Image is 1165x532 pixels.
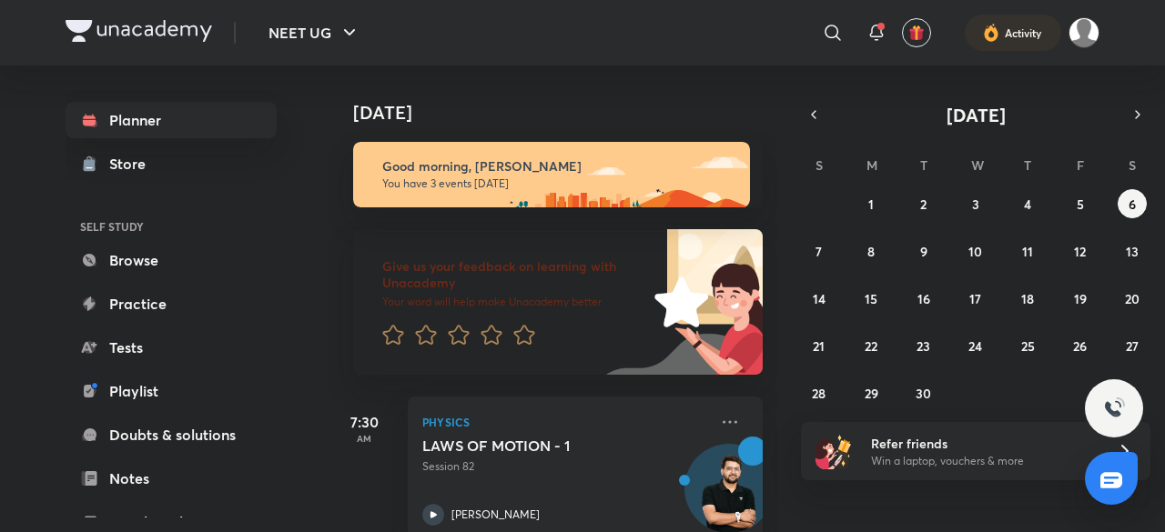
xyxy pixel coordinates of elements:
[856,236,886,266] button: September 8, 2025
[1074,243,1086,260] abbr: September 12, 2025
[66,20,212,42] img: Company Logo
[1103,397,1125,419] img: ttu
[1066,189,1095,218] button: September 5, 2025
[66,146,277,182] a: Store
[871,453,1095,469] p: Win a laptop, vouchers & more
[961,189,990,218] button: September 3, 2025
[66,373,277,409] a: Playlist
[382,295,648,309] p: Your word will help make Unacademy better
[805,331,834,360] button: September 21, 2025
[813,337,825,355] abbr: September 21, 2025
[865,337,877,355] abbr: September 22, 2025
[1013,331,1042,360] button: September 25, 2025
[968,337,982,355] abbr: September 24, 2025
[812,385,826,402] abbr: September 28, 2025
[66,460,277,497] a: Notes
[1013,284,1042,313] button: September 18, 2025
[382,158,734,175] h6: Good morning, [PERSON_NAME]
[66,242,277,278] a: Browse
[1022,243,1033,260] abbr: September 11, 2025
[1126,337,1139,355] abbr: September 27, 2025
[1024,156,1031,174] abbr: Thursday
[451,507,540,523] p: [PERSON_NAME]
[109,153,157,175] div: Store
[1066,236,1095,266] button: September 12, 2025
[909,189,938,218] button: September 2, 2025
[871,434,1095,453] h6: Refer friends
[805,284,834,313] button: September 14, 2025
[66,286,277,322] a: Practice
[968,243,982,260] abbr: September 10, 2025
[1074,290,1087,307] abbr: September 19, 2025
[920,196,927,213] abbr: September 2, 2025
[422,458,708,475] p: Session 82
[1013,236,1042,266] button: September 11, 2025
[66,329,277,366] a: Tests
[909,236,938,266] button: September 9, 2025
[422,411,708,433] p: Physics
[920,243,927,260] abbr: September 9, 2025
[865,290,877,307] abbr: September 15, 2025
[969,290,981,307] abbr: September 17, 2025
[826,102,1125,127] button: [DATE]
[868,196,874,213] abbr: September 1, 2025
[1077,196,1084,213] abbr: September 5, 2025
[1066,331,1095,360] button: September 26, 2025
[66,211,277,242] h6: SELF STUDY
[66,102,277,138] a: Planner
[1118,331,1147,360] button: September 27, 2025
[856,331,886,360] button: September 22, 2025
[917,337,930,355] abbr: September 23, 2025
[1077,156,1084,174] abbr: Friday
[972,196,979,213] abbr: September 3, 2025
[909,378,938,407] button: September 30, 2025
[1024,196,1031,213] abbr: September 4, 2025
[983,22,999,44] img: activity
[916,385,931,402] abbr: September 30, 2025
[909,331,938,360] button: September 23, 2025
[1069,17,1099,48] img: Aman raj
[1129,196,1136,213] abbr: September 6, 2025
[865,385,878,402] abbr: September 29, 2025
[1013,189,1042,218] button: September 4, 2025
[1118,284,1147,313] button: September 20, 2025
[66,20,212,46] a: Company Logo
[328,433,400,444] p: AM
[866,156,877,174] abbr: Monday
[902,18,931,47] button: avatar
[353,102,781,124] h4: [DATE]
[1066,284,1095,313] button: September 19, 2025
[328,411,400,433] h5: 7:30
[1118,236,1147,266] button: September 13, 2025
[593,229,763,375] img: feedback_image
[1129,156,1136,174] abbr: Saturday
[920,156,927,174] abbr: Tuesday
[815,433,852,469] img: referral
[856,284,886,313] button: September 15, 2025
[867,243,875,260] abbr: September 8, 2025
[815,156,823,174] abbr: Sunday
[813,290,826,307] abbr: September 14, 2025
[1021,337,1035,355] abbr: September 25, 2025
[908,25,925,41] img: avatar
[1021,290,1034,307] abbr: September 18, 2025
[909,284,938,313] button: September 16, 2025
[1073,337,1087,355] abbr: September 26, 2025
[422,437,649,455] h5: LAWS OF MOTION - 1
[66,417,277,453] a: Doubts & solutions
[1125,290,1140,307] abbr: September 20, 2025
[382,176,734,191] p: You have 3 events [DATE]
[947,103,1006,127] span: [DATE]
[1126,243,1139,260] abbr: September 13, 2025
[1118,189,1147,218] button: September 6, 2025
[971,156,984,174] abbr: Wednesday
[856,189,886,218] button: September 1, 2025
[815,243,822,260] abbr: September 7, 2025
[805,378,834,407] button: September 28, 2025
[353,142,750,207] img: morning
[856,378,886,407] button: September 29, 2025
[917,290,930,307] abbr: September 16, 2025
[961,236,990,266] button: September 10, 2025
[961,284,990,313] button: September 17, 2025
[961,331,990,360] button: September 24, 2025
